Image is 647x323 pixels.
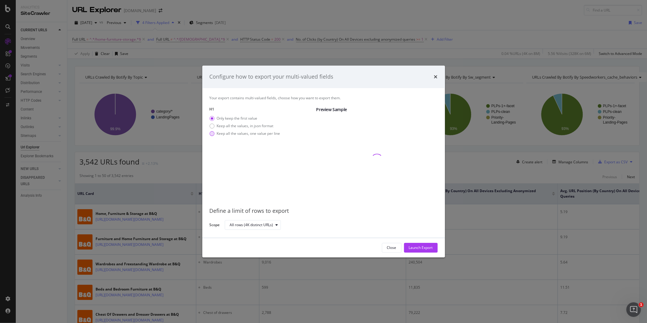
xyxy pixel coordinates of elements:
[217,131,280,136] div: Keep all the values, one value per line
[409,245,433,250] div: Launch Export
[316,107,438,113] div: Preview Sample
[382,243,402,253] button: Close
[210,107,312,112] label: H1
[210,222,220,229] label: Scope
[404,243,438,253] button: Launch Export
[225,220,281,230] button: All rows (4K distinct URLs)
[210,116,280,121] div: Only keep the first value
[210,123,280,128] div: Keep all the values, in json format
[202,66,445,257] div: modal
[217,116,258,121] div: Only keep the first value
[230,223,273,227] div: All rows (4K distinct URLs)
[434,73,438,81] div: times
[626,302,641,317] iframe: Intercom live chat
[639,302,644,307] span: 1
[217,123,274,128] div: Keep all the values, in json format
[387,245,396,250] div: Close
[210,73,334,81] div: Configure how to export your multi-valued fields
[210,207,438,215] div: Define a limit of rows to export
[210,95,438,100] div: Your export contains multi-valued fields, choose how you want to export them.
